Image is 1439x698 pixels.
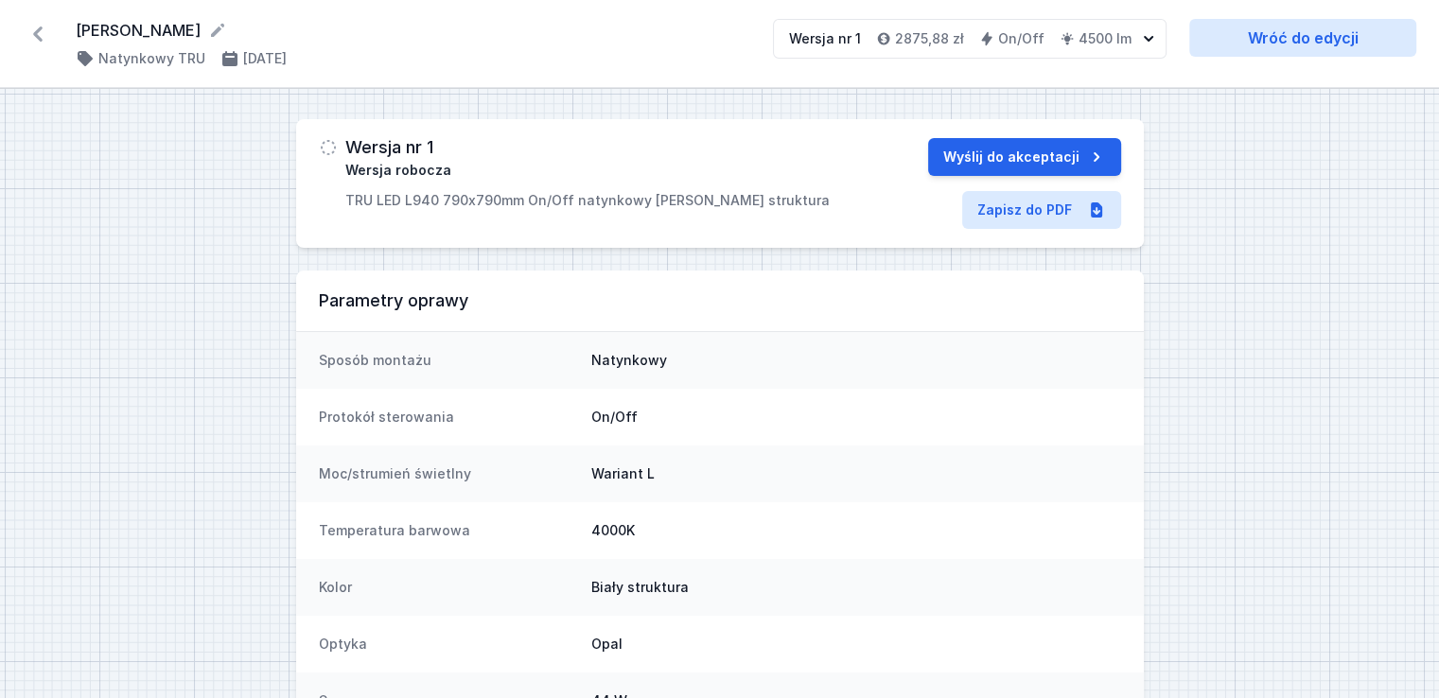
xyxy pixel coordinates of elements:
dd: Wariant L [591,464,1121,483]
dt: Protokół sterowania [319,408,576,427]
dt: Optyka [319,635,576,654]
dd: 4000K [591,521,1121,540]
dt: Temperatura barwowa [319,521,576,540]
div: Wersja nr 1 [789,29,861,48]
h4: On/Off [998,29,1044,48]
span: Wersja robocza [345,161,451,180]
h4: [DATE] [243,49,287,68]
form: [PERSON_NAME] [76,19,750,42]
dd: On/Off [591,408,1121,427]
button: Wyślij do akceptacji [928,138,1121,176]
dd: Natynkowy [591,351,1121,370]
dd: Opal [591,635,1121,654]
a: Zapisz do PDF [962,191,1121,229]
dt: Sposób montażu [319,351,576,370]
h4: 2875,88 zł [895,29,964,48]
p: TRU LED L940 790x790mm On/Off natynkowy [PERSON_NAME] struktura [345,191,830,210]
dd: Biały struktura [591,578,1121,597]
h3: Parametry oprawy [319,289,1121,312]
a: Wróć do edycji [1189,19,1416,57]
h3: Wersja nr 1 [345,138,433,157]
button: Wersja nr 12875,88 złOn/Off4500 lm [773,19,1167,59]
dt: Moc/strumień świetlny [319,464,576,483]
dt: Kolor [319,578,576,597]
h4: Natynkowy TRU [98,49,205,68]
button: Edytuj nazwę projektu [208,21,227,40]
h4: 4500 lm [1079,29,1132,48]
img: draft.svg [319,138,338,157]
